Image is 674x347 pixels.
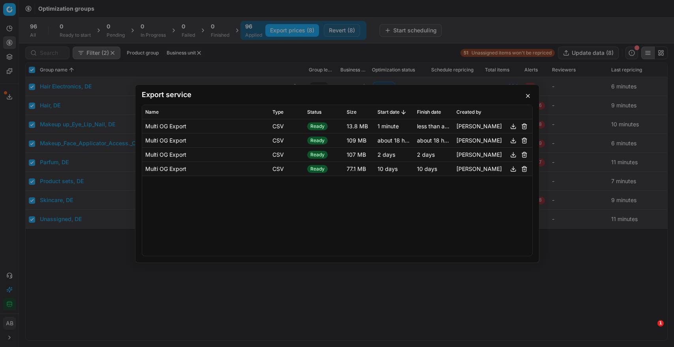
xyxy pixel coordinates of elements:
[307,151,328,159] span: Ready
[456,164,529,173] div: [PERSON_NAME]
[272,165,301,173] div: CSV
[417,151,435,158] span: 2 days
[307,165,328,173] span: Ready
[307,137,328,144] span: Ready
[145,150,266,158] div: Multi OG Export
[347,165,371,173] div: 77.1 MB
[641,320,660,339] iframe: Intercom live chat
[307,122,328,130] span: Ready
[145,165,266,173] div: Multi OG Export
[377,151,395,158] span: 2 days
[347,150,371,158] div: 107 MB
[307,109,321,115] span: Status
[456,109,481,115] span: Created by
[377,165,398,172] span: 10 days
[377,122,399,129] span: 1 minute
[400,108,407,116] button: Sorted by Start date descending
[456,135,529,145] div: [PERSON_NAME]
[377,109,400,115] span: Start date
[272,109,283,115] span: Type
[417,109,441,115] span: Finish date
[142,91,533,98] h2: Export service
[456,121,529,131] div: [PERSON_NAME]
[347,109,357,115] span: Size
[347,122,371,130] div: 13.8 MB
[417,137,455,143] span: about 18 hours
[272,136,301,144] div: CSV
[417,122,464,129] span: less than a minute
[272,150,301,158] div: CSV
[145,109,159,115] span: Name
[657,320,664,326] span: 1
[456,150,529,159] div: [PERSON_NAME]
[272,122,301,130] div: CSV
[377,137,416,143] span: about 18 hours
[145,136,266,144] div: Multi OG Export
[145,122,266,130] div: Multi OG Export
[347,136,371,144] div: 109 MB
[417,165,437,172] span: 10 days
